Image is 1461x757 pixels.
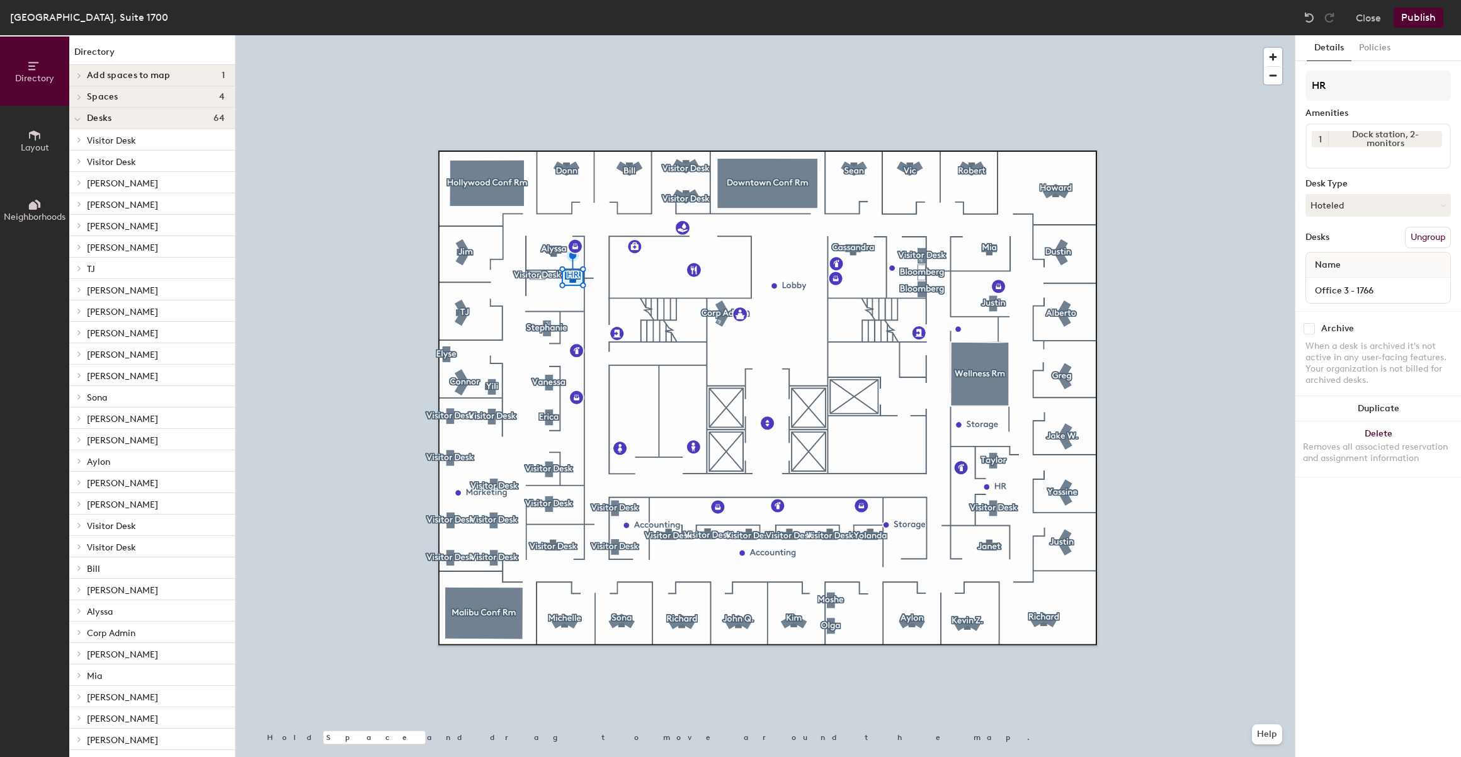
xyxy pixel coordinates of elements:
span: 64 [213,113,225,123]
div: Desks [1305,232,1329,242]
span: [PERSON_NAME] [87,435,158,446]
span: [PERSON_NAME] [87,350,158,360]
div: Archive [1321,324,1354,334]
span: [PERSON_NAME] [87,328,158,339]
button: Details [1307,35,1351,61]
button: Duplicate [1295,396,1461,421]
span: Mia [87,671,102,681]
span: [PERSON_NAME] [87,585,158,596]
span: Neighborhoods [4,212,65,222]
div: Desk Type [1305,179,1451,189]
span: [PERSON_NAME] [87,478,158,489]
span: [PERSON_NAME] [87,307,158,317]
span: 4 [219,92,225,102]
span: [PERSON_NAME] [87,178,158,189]
span: Directory [15,73,54,84]
button: Policies [1351,35,1398,61]
h1: Directory [69,45,235,65]
div: Removes all associated reservation and assignment information [1303,441,1453,464]
img: Redo [1323,11,1336,24]
span: 1 [1319,133,1322,146]
span: [PERSON_NAME] [87,735,158,746]
span: [PERSON_NAME] [87,499,158,510]
span: Visitor Desk [87,521,136,532]
span: Name [1309,254,1347,276]
span: [PERSON_NAME] [87,221,158,232]
span: Visitor Desk [87,157,136,168]
img: Undo [1303,11,1316,24]
button: Publish [1394,8,1443,28]
span: 1 [222,71,225,81]
span: [PERSON_NAME] [87,692,158,703]
button: Ungroup [1405,227,1451,248]
span: [PERSON_NAME] [87,371,158,382]
span: Desks [87,113,111,123]
div: [GEOGRAPHIC_DATA], Suite 1700 [10,9,168,25]
span: [PERSON_NAME] [87,649,158,660]
span: Add spaces to map [87,71,171,81]
button: Close [1356,8,1381,28]
span: Layout [21,142,49,153]
span: Sona [87,392,107,403]
span: [PERSON_NAME] [87,414,158,424]
span: Visitor Desk [87,135,136,146]
input: Unnamed desk [1309,282,1448,299]
span: [PERSON_NAME] [87,200,158,210]
button: 1 [1312,131,1328,147]
button: Hoteled [1305,194,1451,217]
span: Aylon [87,457,110,467]
button: DeleteRemoves all associated reservation and assignment information [1295,421,1461,477]
div: Dock station, 2-monitors [1328,131,1442,147]
span: [PERSON_NAME] [87,714,158,724]
span: Spaces [87,92,118,102]
span: TJ [87,264,95,275]
span: [PERSON_NAME] [87,285,158,296]
span: [PERSON_NAME] [87,242,158,253]
span: Corp Admin [87,628,135,639]
button: Help [1252,724,1282,744]
div: Amenities [1305,108,1451,118]
span: Visitor Desk [87,542,136,553]
span: Bill [87,564,100,574]
div: When a desk is archived it's not active in any user-facing features. Your organization is not bil... [1305,341,1451,386]
span: Alyssa [87,606,113,617]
